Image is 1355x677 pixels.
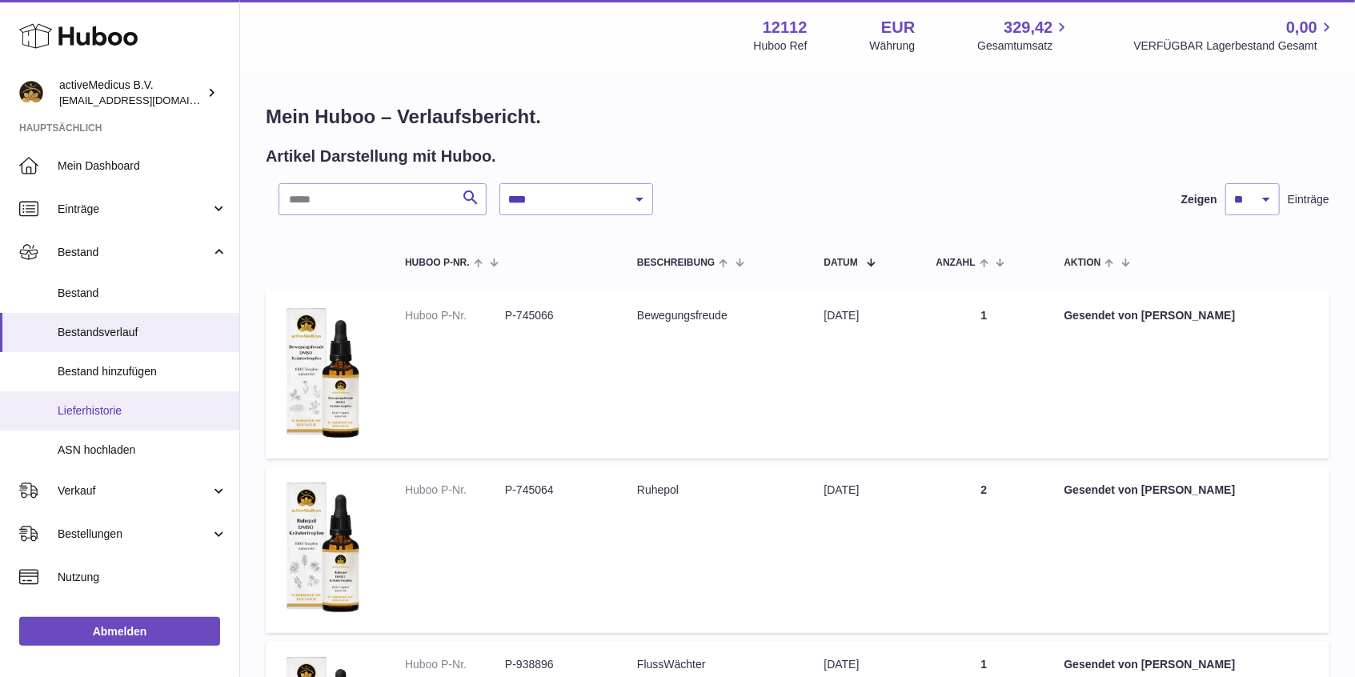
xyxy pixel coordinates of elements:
[58,483,210,499] span: Verkauf
[19,617,220,646] a: Abmelden
[505,657,605,672] dd: P-938896
[1064,258,1100,268] span: Aktion
[282,483,362,613] img: 121121686904332.png
[59,78,203,108] div: activeMedicus B.V.
[1064,658,1235,671] strong: Gesendet von [PERSON_NAME]
[763,17,808,38] strong: 12112
[621,292,808,459] td: Bewegungsfreude
[1133,38,1336,54] span: VERFÜGBAR Lagerbestand Gesamt
[58,364,227,379] span: Bestand hinzufügen
[977,17,1071,54] a: 329,42 Gesamtumsatz
[1064,309,1235,322] strong: Gesendet von [PERSON_NAME]
[59,94,235,106] span: [EMAIL_ADDRESS][DOMAIN_NAME]
[266,104,1329,130] h1: Mein Huboo – Verlaufsbericht.
[58,570,227,585] span: Nutzung
[1181,192,1217,207] label: Zeigen
[1064,483,1235,496] strong: Gesendet von [PERSON_NAME]
[58,158,227,174] span: Mein Dashboard
[1286,17,1317,38] span: 0,00
[824,258,857,268] span: Datum
[58,527,210,542] span: Bestellungen
[58,286,227,301] span: Bestand
[977,38,1071,54] span: Gesamtumsatz
[58,403,227,419] span: Lieferhistorie
[936,258,975,268] span: Anzahl
[58,443,227,458] span: ASN hochladen
[1133,17,1336,54] a: 0,00 VERFÜGBAR Lagerbestand Gesamt
[621,467,808,633] td: Ruhepol
[1004,17,1052,38] span: 329,42
[505,483,605,498] dd: P-745064
[881,17,915,38] strong: EUR
[405,308,505,323] dt: Huboo P-Nr.
[637,258,715,268] span: Beschreibung
[58,202,210,217] span: Einträge
[808,292,920,459] td: [DATE]
[58,245,210,260] span: Bestand
[405,258,470,268] span: Huboo P-Nr.
[870,38,916,54] div: Währung
[266,146,496,167] h2: Artikel Darstellung mit Huboo.
[405,657,505,672] dt: Huboo P-Nr.
[754,38,808,54] div: Huboo Ref
[1288,192,1329,207] span: Einträge
[808,467,920,633] td: [DATE]
[58,325,227,340] span: Bestandsverlauf
[920,467,1048,633] td: 2
[58,611,210,641] span: Rechnungsstellung und Zahlungen
[920,292,1048,459] td: 1
[405,483,505,498] dt: Huboo P-Nr.
[282,308,362,439] img: 121121686904219.png
[505,308,605,323] dd: P-745066
[19,81,43,105] img: info@activemedicus.com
